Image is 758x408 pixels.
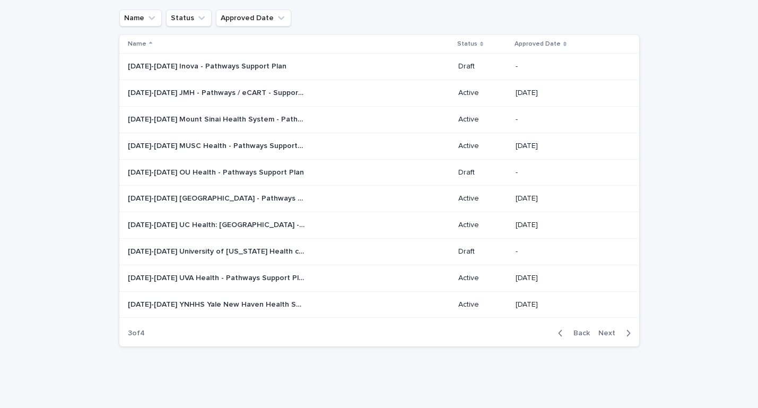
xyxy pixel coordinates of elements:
p: [DATE] [516,194,622,203]
tr: [DATE]-[DATE] [GEOGRAPHIC_DATA] - Pathways Support Plan[DATE]-[DATE] [GEOGRAPHIC_DATA] - Pathways... [119,186,639,212]
p: [DATE]-[DATE] UVA Health - Pathways Support Plan [128,272,307,283]
p: Draft [458,62,507,71]
p: [DATE] [516,274,622,283]
p: - [516,247,622,256]
tr: [DATE]-[DATE] JMH - Pathways / eCART - Support Plan[DATE]-[DATE] JMH - Pathways / eCART - Support... [119,80,639,107]
tr: [DATE]-[DATE] Mount Sinai Health System - Pathways Support Plan[DATE]-[DATE] Mount Sinai Health S... [119,106,639,133]
button: Back [550,328,594,338]
p: Active [458,194,507,203]
p: Active [458,115,507,124]
tr: [DATE]-[DATE] MUSC Health - Pathways Support Plan[DATE]-[DATE] MUSC Health - Pathways Support Pla... [119,133,639,159]
p: Active [458,221,507,230]
p: - [516,168,622,177]
span: Next [598,329,622,337]
p: [DATE]-[DATE] MUSC Health - Pathways Support Plan [128,140,307,151]
tr: [DATE]-[DATE] OU Health - Pathways Support Plan[DATE]-[DATE] OU Health - Pathways Support Plan Dr... [119,159,639,186]
p: [DATE] [516,300,622,309]
p: Name [128,38,146,50]
p: 2024-2025 University of Iowa Health care - Pathways Support Plan [128,245,307,256]
tr: [DATE]-[DATE] YNHHS Yale New Haven Health System (YNHHS) - eCART / Pathways - Support Plan[DATE]-... [119,291,639,318]
button: Approved Date [216,10,291,27]
p: - [516,62,622,71]
p: 2024-2025 UC Health: University of Cincinnati - eCART & Pathways Support Plan [128,219,307,230]
span: Back [567,329,590,337]
p: Active [458,300,507,309]
button: Status [166,10,212,27]
p: Active [458,142,507,151]
p: [DATE] [516,89,622,98]
p: Draft [458,247,507,256]
p: Draft [458,168,507,177]
p: [DATE]-[DATE] Inova - Pathways Support Plan [128,60,289,71]
tr: [DATE]-[DATE] UVA Health - Pathways Support Plan[DATE]-[DATE] UVA Health - Pathways Support Plan ... [119,265,639,291]
p: [DATE] [516,221,622,230]
p: [DATE]-[DATE] OU Health - Pathways Support Plan [128,166,306,177]
tr: [DATE]-[DATE] Inova - Pathways Support Plan[DATE]-[DATE] Inova - Pathways Support Plan Draft- [119,54,639,80]
p: [DATE] [516,142,622,151]
tr: [DATE]-[DATE] UC Health: [GEOGRAPHIC_DATA] - eCART & Pathways Support Plan[DATE]-[DATE] UC Health... [119,212,639,239]
p: - [516,115,622,124]
p: Approved Date [515,38,561,50]
p: 2024-2025 Mount Sinai Health System - Pathways Support Plan [128,113,307,124]
p: 2024-2025 YNHHS Yale New Haven Health System (YNHHS) - eCART / Pathways - Support Plan [128,298,307,309]
button: Next [594,328,639,338]
p: [DATE]-[DATE] [GEOGRAPHIC_DATA] - Pathways Support Plan [128,192,307,203]
p: 3 of 4 [119,320,153,346]
p: [DATE]-[DATE] JMH - Pathways / eCART - Support Plan [128,86,307,98]
p: Active [458,274,507,283]
tr: [DATE]-[DATE] University of [US_STATE] Health care - Pathways Support Plan[DATE]-[DATE] Universit... [119,238,639,265]
button: Name [119,10,162,27]
p: Status [457,38,477,50]
p: Active [458,89,507,98]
